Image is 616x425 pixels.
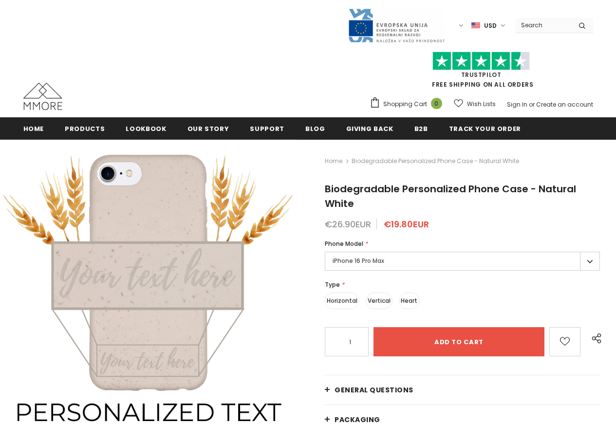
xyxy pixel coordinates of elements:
a: Sign In [507,100,527,109]
a: Home [325,155,342,167]
span: USD [484,21,497,31]
span: Blog [305,124,325,133]
label: iPhone 16 Pro Max [325,252,600,271]
span: Lookbook [126,124,166,133]
input: Add to cart [373,327,544,356]
span: Products [65,124,105,133]
span: Our Story [187,124,229,133]
a: Trustpilot [461,71,502,79]
span: Track your order [449,124,521,133]
a: Lookbook [126,117,166,139]
label: Horizontal [325,293,359,309]
img: USD [471,21,480,30]
span: €19.80EUR [384,218,429,230]
span: PACKAGING [335,415,380,425]
span: 0 [431,98,442,109]
a: Giving back [346,117,393,139]
span: Home [23,124,44,133]
a: General Questions [325,375,600,405]
span: General Questions [335,385,413,395]
a: Shopping Cart 0 [370,97,447,111]
img: MMORE Cases [23,83,62,110]
a: Blog [305,117,325,139]
span: Biodegradable Personalized Phone Case - Natural White [352,155,519,167]
a: Products [65,117,105,139]
a: B2B [414,117,428,139]
span: FREE SHIPPING ON ALL ORDERS [370,56,593,89]
img: Trust Pilot Stars [432,52,530,71]
a: Wish Lists [454,95,496,112]
span: or [529,100,535,109]
a: Track your order [449,117,521,139]
span: B2B [414,124,428,133]
a: support [250,117,284,139]
span: support [250,124,284,133]
input: Search Site [515,18,571,32]
a: Javni Razpis [348,21,445,29]
span: Shopping Cart [383,99,427,109]
span: Phone Model [325,240,363,248]
span: Biodegradable Personalized Phone Case - Natural White [325,182,576,210]
span: Wish Lists [467,99,496,109]
span: €26.90EUR [325,218,371,230]
img: Javni Razpis [348,8,445,43]
a: Our Story [187,117,229,139]
a: Create an account [536,100,593,109]
span: Giving back [346,124,393,133]
a: Home [23,117,44,139]
label: Heart [399,293,419,309]
span: Type [325,280,340,289]
label: Vertical [366,293,392,309]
